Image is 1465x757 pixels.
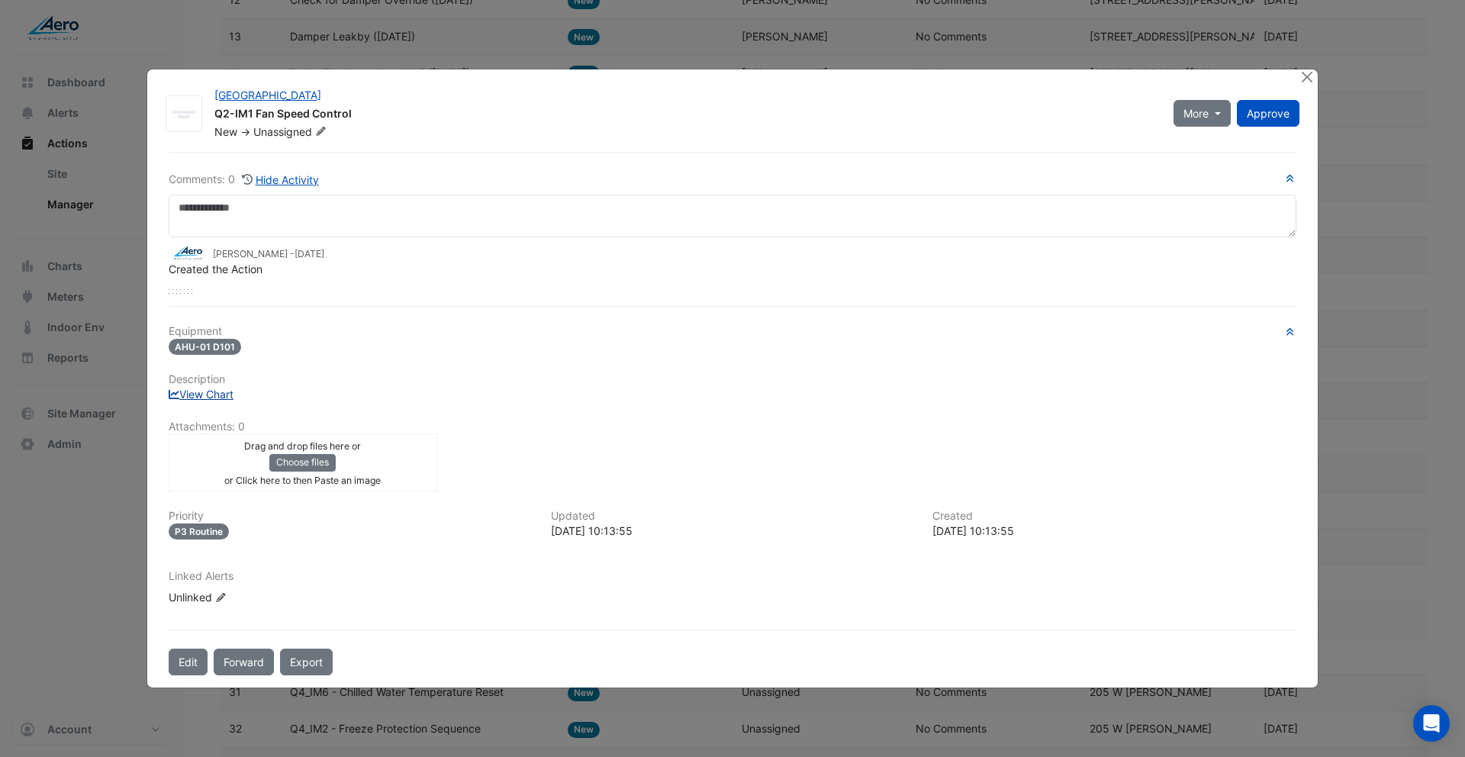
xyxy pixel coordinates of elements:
h6: Linked Alerts [169,570,1296,583]
a: View Chart [169,388,233,401]
img: Aero Building [169,244,207,261]
div: P3 Routine [169,523,229,540]
span: AHU-01 D101 [169,339,241,355]
a: [GEOGRAPHIC_DATA] [214,89,321,101]
div: Open Intercom Messenger [1413,705,1450,742]
span: Unassigned [253,124,330,140]
h6: Updated [551,510,915,523]
h6: Priority [169,510,533,523]
button: Choose files [269,454,336,471]
button: Close [1299,69,1315,85]
span: More [1183,105,1209,121]
button: Forward [214,649,274,675]
span: 2025-07-21 10:13:55 [295,248,324,259]
button: More [1174,100,1231,127]
span: Created the Action [169,263,262,275]
h6: Created [932,510,1296,523]
small: Drag and drop files here or [244,440,361,452]
button: Edit [169,649,208,675]
span: Approve [1247,107,1290,120]
span: New [214,125,237,138]
div: Q2-IM1 Fan Speed Control [214,106,1155,124]
div: Comments: 0 [169,171,320,188]
button: Approve [1237,100,1299,127]
a: Export [280,649,333,675]
small: [PERSON_NAME] - [213,247,324,261]
div: [DATE] 10:13:55 [932,523,1296,539]
div: Unlinked [169,589,352,605]
button: Hide Activity [241,171,320,188]
h6: Attachments: 0 [169,420,1296,433]
small: or Click here to then Paste an image [224,475,381,486]
div: [DATE] 10:13:55 [551,523,915,539]
h6: Equipment [169,325,1296,338]
h6: Description [169,373,1296,386]
span: -> [240,125,250,138]
fa-icon: Edit Linked Alerts [215,592,227,604]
